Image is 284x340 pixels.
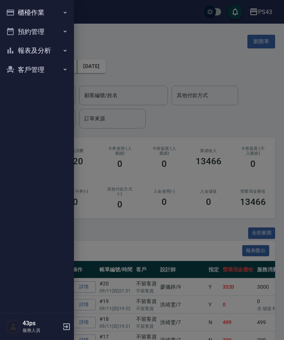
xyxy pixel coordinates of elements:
button: 預約管理 [3,22,71,41]
button: 客戶管理 [3,60,71,79]
h5: 43ps [23,320,60,327]
img: Person [6,319,21,334]
p: 服務人員 [23,327,60,334]
button: 櫃檯作業 [3,3,71,22]
button: 報表及分析 [3,41,71,60]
